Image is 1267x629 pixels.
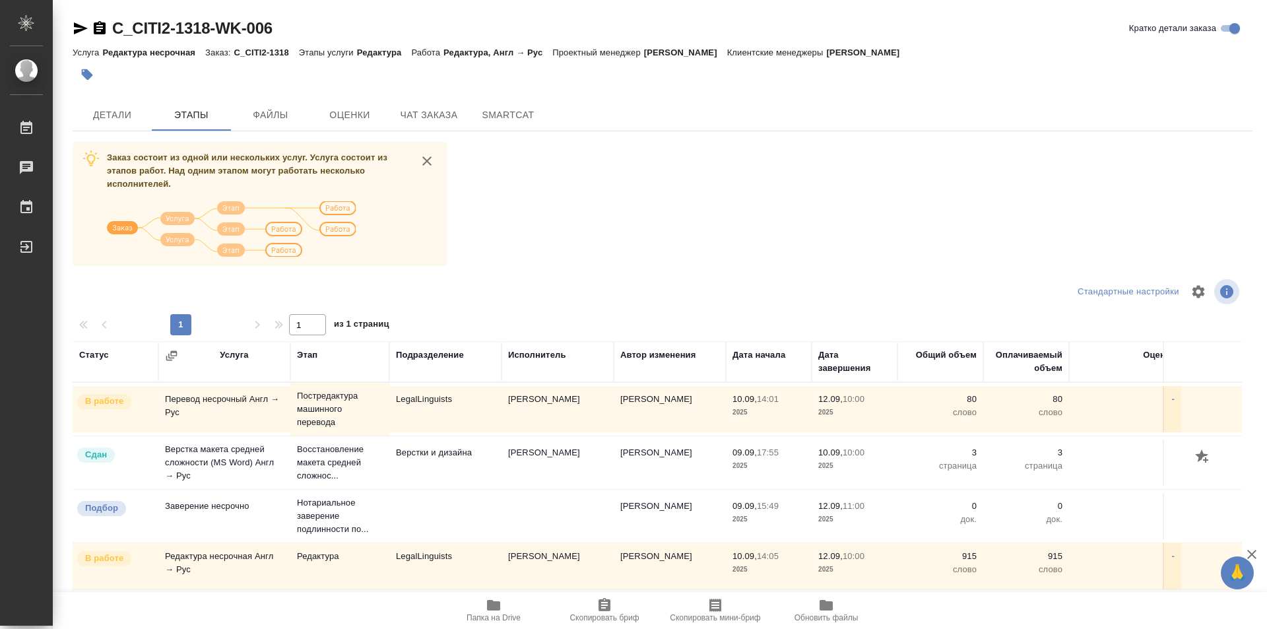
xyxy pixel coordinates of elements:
[508,348,566,362] div: Исполнитель
[1129,22,1216,35] span: Кратко детали заказа
[85,502,118,515] p: Подбор
[757,501,779,511] p: 15:49
[1143,348,1175,362] div: Оценка
[112,19,273,37] a: C_CITI2-1318-WK-006
[158,543,290,589] td: Редактура несрочная Англ → Рус
[107,152,387,189] span: Заказ состоит из одной или нескольких услуг. Услуга состоит из этапов работ. Над одним этапом мог...
[620,348,696,362] div: Автор изменения
[670,613,760,622] span: Скопировать мини-бриф
[1074,282,1183,302] div: split button
[476,107,540,123] span: SmartCat
[1183,276,1214,308] span: Настроить таблицу
[990,446,1062,459] p: 3
[795,613,859,622] span: Обновить файлы
[757,551,779,561] p: 14:05
[1221,556,1254,589] button: 🙏
[732,563,805,576] p: 2025
[411,48,443,57] p: Работа
[843,551,864,561] p: 10:00
[757,447,779,457] p: 17:55
[158,436,290,489] td: Верстка макета средней сложности (MS Word) Англ → Рус
[818,406,891,419] p: 2025
[85,395,123,408] p: В работе
[732,348,785,362] div: Дата начала
[614,440,726,486] td: [PERSON_NAME]
[916,348,977,362] div: Общий объем
[397,107,461,123] span: Чат заказа
[818,394,843,404] p: 12.09,
[502,543,614,589] td: [PERSON_NAME]
[158,493,290,539] td: Заверение несрочно
[843,501,864,511] p: 11:00
[732,501,757,511] p: 09.09,
[552,48,643,57] p: Проектный менеджер
[85,448,107,461] p: Сдан
[732,513,805,526] p: 2025
[990,550,1062,563] p: 915
[318,107,381,123] span: Оценки
[389,386,502,432] td: LegalLinguists
[732,394,757,404] p: 10.09,
[73,60,102,89] button: Добавить тэг
[85,552,123,565] p: В работе
[732,406,805,419] p: 2025
[732,459,805,473] p: 2025
[818,459,891,473] p: 2025
[297,443,383,482] p: Восстановление макета средней сложнос...
[904,459,977,473] p: страница
[614,543,726,589] td: [PERSON_NAME]
[299,48,357,57] p: Этапы услуги
[396,348,464,362] div: Подразделение
[990,406,1062,419] p: слово
[644,48,727,57] p: [PERSON_NAME]
[297,389,383,429] p: Постредактура машинного перевода
[904,513,977,526] p: док.
[990,500,1062,513] p: 0
[818,348,891,375] div: Дата завершения
[297,496,383,536] p: Нотариальное заверение подлинности по...
[904,563,977,576] p: слово
[220,348,248,362] div: Услуга
[904,393,977,406] p: 80
[102,48,205,57] p: Редактура несрочная
[549,592,660,629] button: Скопировать бриф
[158,386,290,432] td: Перевод несрочный Англ → Рус
[1192,446,1214,469] button: Добавить оценку
[81,107,144,123] span: Детали
[73,48,102,57] p: Услуга
[843,447,864,457] p: 10:00
[818,551,843,561] p: 12.09,
[73,20,88,36] button: Скопировать ссылку для ЯМессенджера
[239,107,302,123] span: Файлы
[205,48,234,57] p: Заказ:
[357,48,412,57] p: Редактура
[389,440,502,486] td: Верстки и дизайна
[334,316,389,335] span: из 1 страниц
[502,440,614,486] td: [PERSON_NAME]
[467,613,521,622] span: Папка на Drive
[904,550,977,563] p: 915
[234,48,299,57] p: C_CITI2-1318
[990,348,1062,375] div: Оплачиваемый объем
[727,48,827,57] p: Клиентские менеджеры
[660,592,771,629] button: Скопировать мини-бриф
[904,406,977,419] p: слово
[1214,279,1242,304] span: Посмотреть информацию
[732,447,757,457] p: 09.09,
[990,513,1062,526] p: док.
[818,563,891,576] p: 2025
[990,393,1062,406] p: 80
[443,48,552,57] p: Редактура, Англ → Рус
[990,563,1062,576] p: слово
[569,613,639,622] span: Скопировать бриф
[818,447,843,457] p: 10.09,
[990,459,1062,473] p: страница
[843,394,864,404] p: 10:00
[502,386,614,432] td: [PERSON_NAME]
[732,551,757,561] p: 10.09,
[92,20,108,36] button: Скопировать ссылку
[757,394,779,404] p: 14:01
[826,48,909,57] p: [PERSON_NAME]
[1226,559,1249,587] span: 🙏
[165,349,178,362] button: Сгруппировать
